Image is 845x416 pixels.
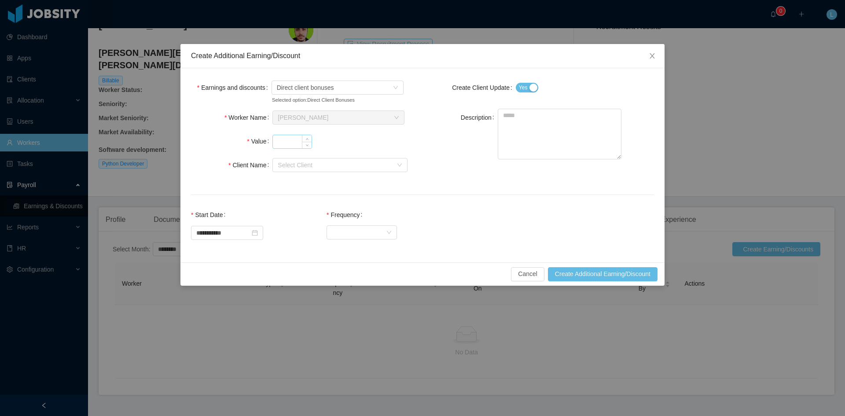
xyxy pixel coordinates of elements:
[393,85,398,91] i: icon: down
[306,137,309,140] i: icon: up
[278,111,328,124] div: Raphael Castro
[277,81,334,94] span: Direct client bonuses
[548,267,658,281] button: Create Additional Earning/Discount
[516,83,539,92] button: Create Client Update
[397,162,402,169] i: icon: down
[252,230,258,236] i: icon: calendar
[452,84,516,91] label: Create Client Update
[272,96,384,104] small: Selected option: Direct Client Bonuses
[498,109,621,159] textarea: Description
[197,84,272,91] label: Earnings and discounts
[302,135,312,142] span: Increase Value
[224,114,272,121] label: Worker Name
[278,161,393,169] div: Select Client
[386,230,392,236] i: icon: down
[519,83,528,92] span: Yes
[302,142,312,148] span: Decrease Value
[327,211,366,218] label: Frequency
[191,51,654,61] div: Create Additional Earning/Discount
[511,267,544,281] button: Cancel
[191,211,229,218] label: Start Date
[273,135,312,148] input: Value
[306,144,309,147] i: icon: down
[394,115,399,121] i: icon: down
[640,44,665,69] button: Close
[228,162,272,169] label: Client Name
[649,52,656,59] i: icon: close
[247,138,272,145] label: Value
[461,114,498,121] label: Description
